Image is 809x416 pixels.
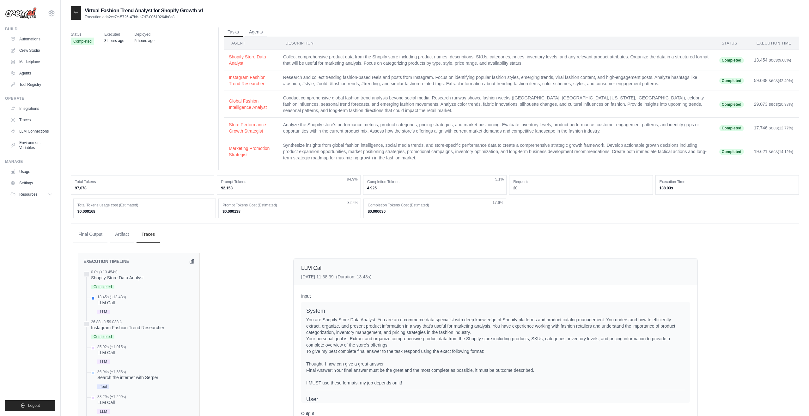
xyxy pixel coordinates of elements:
span: Deployed [134,31,154,38]
div: 86.94s (+1.358s) [97,369,158,374]
div: Operate [5,96,55,101]
span: (9.68%) [778,58,791,62]
a: Marketplace [8,57,55,67]
span: LLM [97,310,110,314]
td: 59.038 secs [749,70,799,91]
dt: Total Tokens usage cost (Estimated) [77,203,212,208]
a: LLM Connections [8,126,55,136]
dd: 4,925 [367,186,502,191]
span: Completed [719,149,744,155]
dd: $0.000030 [368,209,502,214]
th: Agent [224,37,278,50]
span: Logout [28,403,40,408]
time: August 31, 2025 at 14:45 IST [134,39,154,43]
div: LLM Call [97,300,126,306]
span: Executed [104,31,124,38]
button: Resources [8,189,55,199]
span: Tool [97,384,109,389]
a: Automations [8,34,55,44]
button: Tasks [224,27,243,37]
a: Agents [8,68,55,78]
span: Completed [719,125,744,131]
button: Final Output [73,226,107,243]
span: LLM Call [301,265,322,271]
span: Completed [719,101,744,108]
dt: Prompt Tokens Cost (Estimated) [222,203,357,208]
p: [DATE] 11:38:39 [301,274,372,280]
a: Tool Registry [8,80,55,90]
p: Execution dda2cc7e-5725-47bb-a7d7-00610264b8a8 [85,15,204,20]
iframe: Chat Widget [777,386,809,416]
span: (14.12%) [778,150,793,154]
div: Shopify Store Data Analyst [91,275,144,281]
button: Global Fashion Intelligence Analyst [229,98,273,110]
th: Description [278,37,714,50]
a: Settings [8,178,55,188]
div: Instagram Fashion Trend Researcher [91,324,164,331]
span: Completed [719,57,744,63]
span: (Duration: 13.43s) [336,274,371,279]
a: Environment Variables [8,138,55,153]
button: Marketing Promotion Strategist [229,145,273,158]
span: Completed [91,285,114,289]
th: Status [714,37,749,50]
span: (20.93%) [778,102,793,107]
div: 13.45s (+13.43s) [97,294,126,300]
div: System [306,307,685,315]
dd: 92,153 [221,186,356,191]
th: Execution Time [749,37,799,50]
span: 17.6% [493,200,503,205]
a: Traces [8,115,55,125]
div: Manage [5,159,55,164]
span: 82.4% [347,200,358,205]
dd: 97,078 [75,186,210,191]
h2: Virtual Fashion Trend Analyst for Shopify Growth-v1 [85,7,204,15]
td: 19.621 secs [749,138,799,165]
button: Store Performance Growth Strategist [229,122,273,134]
dd: $0.000138 [222,209,357,214]
span: (42.49%) [778,79,793,83]
div: Build [5,27,55,32]
div: 0.0s (+13.454s) [91,270,144,275]
div: User [306,395,685,404]
button: Logout [5,400,55,411]
button: Artifact [110,226,134,243]
a: Crew Studio [8,45,55,56]
td: Research and collect trending fashion-based reels and posts from Instagram. Focus on identifying ... [278,70,714,91]
h2: EXECUTION TIMELINE [83,258,129,264]
span: (12.77%) [778,126,793,130]
span: 5.1% [495,177,504,182]
h3: Input [301,293,690,299]
dd: 138.93s [660,186,795,191]
span: Completed [91,335,114,339]
time: August 31, 2025 at 17:08 IST [104,39,124,43]
div: LLM Call [97,349,126,356]
dt: Completion Tokens Cost (Estimated) [368,203,502,208]
td: Synthesize insights from global fashion intelligence, social media trends, and store-specific per... [278,138,714,165]
td: Analyze the Shopify store's performance metrics, product categories, pricing strategies, and mark... [278,118,714,138]
dt: Execution Time [660,179,795,184]
div: 85.92s (+1.015s) [97,344,126,349]
dt: Requests [513,179,648,184]
div: LLM Call [97,399,126,406]
div: Search the internet with Serper [97,374,158,381]
span: LLM [97,360,110,364]
button: Instagram Fashion Trend Researcher [229,74,273,87]
img: Logo [5,7,37,19]
dt: Completion Tokens [367,179,502,184]
span: Status [71,31,94,38]
a: Usage [8,167,55,177]
td: 13.454 secs [749,50,799,70]
button: Agents [245,27,267,37]
dd: 20 [513,186,648,191]
button: Shopify Store Data Analyst [229,54,273,66]
td: 17.746 secs [749,118,799,138]
a: Integrations [8,104,55,114]
td: Collect comprehensive product data from the Shopify store including product names, descriptions, ... [278,50,714,70]
td: Conduct comprehensive global fashion trend analysis beyond social media. Research runway shows, f... [278,91,714,118]
dt: Total Tokens [75,179,210,184]
span: LLM [97,409,110,414]
div: 26.88s (+59.038s) [91,319,164,324]
span: Completed [71,38,94,45]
